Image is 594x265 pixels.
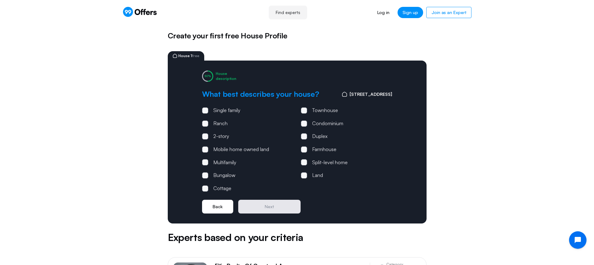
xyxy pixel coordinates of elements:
div: Ranch [213,120,228,128]
h5: Create your first free House Profile [168,30,427,41]
div: Split-level home [312,159,348,167]
div: Bungalow [213,171,235,179]
button: Next [238,200,301,213]
h2: What best describes your house? [202,89,319,99]
div: Cottage [213,184,231,193]
span: [STREET_ADDRESS] [350,91,392,98]
div: Condominium [312,120,343,128]
button: Back [202,200,233,213]
div: 2-story [213,132,229,140]
a: Find experts [269,6,307,19]
div: Multifamily [213,159,236,167]
div: Mobile home owned land [213,145,269,154]
a: Sign up [398,7,423,18]
div: Single family [213,106,240,115]
div: Townhouse [312,106,338,115]
div: Land [312,171,323,179]
a: Join as an Expert [426,7,471,18]
span: House 1 [178,54,199,58]
div: Duplex [312,132,327,140]
div: House description [216,71,236,81]
div: Farmhouse [312,145,336,154]
a: Log in [372,7,394,18]
h5: Experts based on your criteria [168,230,427,245]
span: free [192,53,199,58]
